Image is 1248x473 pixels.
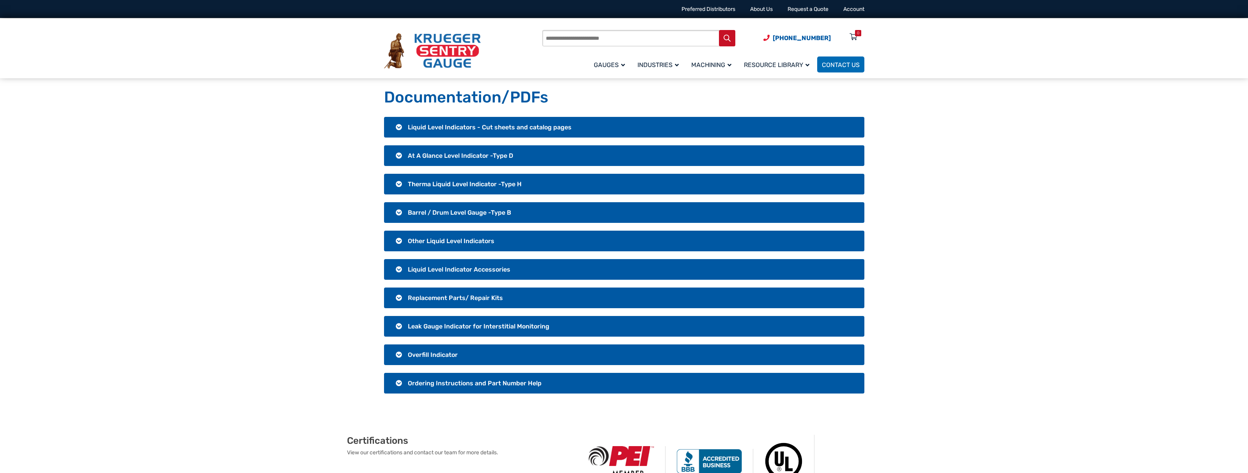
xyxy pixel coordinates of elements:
span: [PHONE_NUMBER] [773,34,831,42]
a: Preferred Distributors [682,6,735,12]
h2: Certifications [347,435,578,447]
a: Request a Quote [788,6,828,12]
span: Liquid Level Indicator Accessories [408,266,510,273]
p: View our certifications and contact our team for more details. [347,448,578,457]
img: Krueger Sentry Gauge [384,33,481,69]
a: About Us [750,6,773,12]
a: Machining [687,55,739,74]
a: Gauges [589,55,633,74]
span: Replacement Parts/ Repair Kits [408,294,503,302]
span: Industries [637,61,679,69]
span: Therma Liquid Level Indicator -Type H [408,180,522,188]
span: Machining [691,61,731,69]
a: Resource Library [739,55,817,74]
a: Contact Us [817,56,864,72]
span: Resource Library [744,61,809,69]
span: At A Glance Level Indicator -Type D [408,152,513,159]
a: Phone Number (920) 434-8860 [763,33,831,43]
a: Industries [633,55,687,74]
span: Barrel / Drum Level Gauge -Type B [408,209,511,216]
h1: Documentation/PDFs [384,88,864,107]
span: Liquid Level Indicators - Cut sheets and catalog pages [408,124,572,131]
span: Contact Us [822,61,860,69]
span: Other Liquid Level Indicators [408,237,494,245]
a: Account [843,6,864,12]
span: Gauges [594,61,625,69]
span: Overfill Indicator [408,351,458,358]
span: Ordering Instructions and Part Number Help [408,379,542,387]
span: Leak Gauge Indicator for Interstitial Monitoring [408,323,549,330]
div: 0 [857,30,859,36]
